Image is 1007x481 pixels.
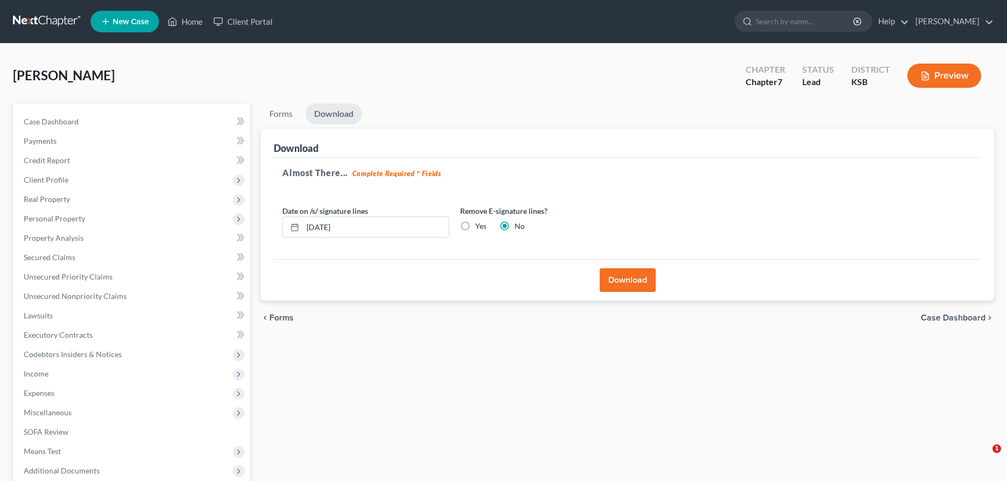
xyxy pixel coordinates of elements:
[15,248,250,267] a: Secured Claims
[274,142,318,155] div: Download
[970,444,996,470] iframe: Intercom live chat
[24,214,85,223] span: Personal Property
[15,228,250,248] a: Property Analysis
[24,233,84,242] span: Property Analysis
[282,166,973,179] h5: Almost There...
[24,330,93,339] span: Executory Contracts
[992,444,1001,453] span: 1
[873,12,909,31] a: Help
[921,313,985,322] span: Case Dashboard
[24,272,113,281] span: Unsecured Priority Claims
[261,103,301,124] a: Forms
[24,311,53,320] span: Lawsuits
[802,76,834,88] div: Lead
[24,175,68,184] span: Client Profile
[352,169,441,178] strong: Complete Required * Fields
[15,131,250,151] a: Payments
[515,221,525,232] label: No
[113,18,149,26] span: New Case
[24,388,54,398] span: Expenses
[15,151,250,170] a: Credit Report
[921,313,994,322] a: Case Dashboard chevron_right
[13,67,115,83] span: [PERSON_NAME]
[305,103,362,124] a: Download
[475,221,487,232] label: Yes
[24,136,57,145] span: Payments
[600,268,656,292] button: Download
[15,267,250,287] a: Unsecured Priority Claims
[269,313,294,322] span: Forms
[24,408,72,417] span: Miscellaneous
[746,76,785,88] div: Chapter
[746,64,785,76] div: Chapter
[15,112,250,131] a: Case Dashboard
[24,350,122,359] span: Codebtors Insiders & Notices
[282,205,368,217] label: Date on /s/ signature lines
[910,12,994,31] a: [PERSON_NAME]
[15,422,250,442] a: SOFA Review
[15,287,250,306] a: Unsecured Nonpriority Claims
[460,205,627,217] label: Remove E-signature lines?
[162,12,208,31] a: Home
[24,291,127,301] span: Unsecured Nonpriority Claims
[303,217,449,238] input: MM/DD/YYYY
[907,64,981,88] button: Preview
[24,253,75,262] span: Secured Claims
[985,313,994,322] i: chevron_right
[24,369,48,378] span: Income
[756,11,855,31] input: Search by name...
[208,12,278,31] a: Client Portal
[24,466,100,475] span: Additional Documents
[261,313,269,322] i: chevron_left
[24,117,79,126] span: Case Dashboard
[24,427,68,436] span: SOFA Review
[851,64,890,76] div: District
[15,306,250,325] a: Lawsuits
[24,447,61,456] span: Means Test
[777,76,782,87] span: 7
[851,76,890,88] div: KSB
[24,156,70,165] span: Credit Report
[261,313,308,322] button: chevron_left Forms
[24,194,70,204] span: Real Property
[802,64,834,76] div: Status
[15,325,250,345] a: Executory Contracts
